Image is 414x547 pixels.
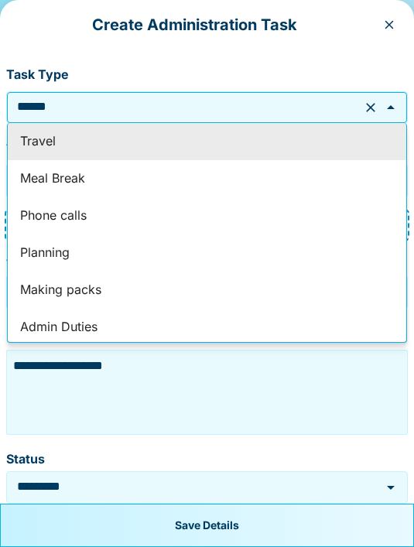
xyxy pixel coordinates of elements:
li: Phone calls [8,197,406,234]
button: Open [380,477,402,498]
li: Admin Duties [8,309,406,346]
p: Notes [6,323,408,344]
p: Task Duration [6,139,408,159]
p: Create Administration Task [12,12,377,37]
label: Title [6,255,408,273]
li: Travel [8,123,406,160]
p: Task Type [6,65,408,85]
button: Close [380,97,402,118]
li: Meal Break [8,160,406,197]
label: Status [6,450,408,468]
button: Clear [360,97,381,118]
li: Making packs [8,272,406,309]
li: Planning [8,234,406,272]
